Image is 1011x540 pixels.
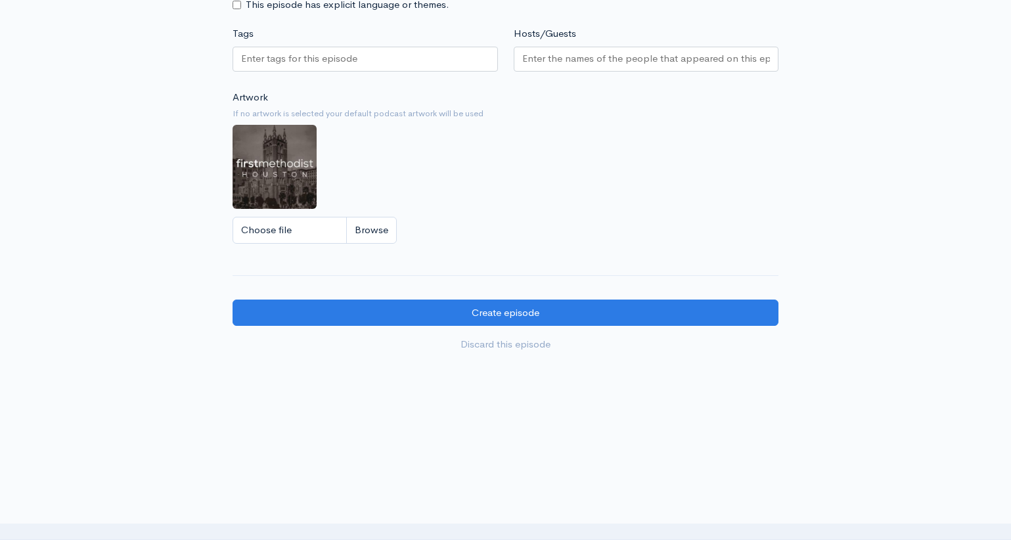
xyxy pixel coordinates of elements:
input: Create episode [233,300,778,326]
small: If no artwork is selected your default podcast artwork will be used [233,107,778,120]
a: Discard this episode [233,331,778,358]
input: Enter tags for this episode [241,51,359,66]
label: Artwork [233,90,268,105]
label: Tags [233,26,254,41]
label: Hosts/Guests [514,26,576,41]
input: Enter the names of the people that appeared on this episode [522,51,771,66]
